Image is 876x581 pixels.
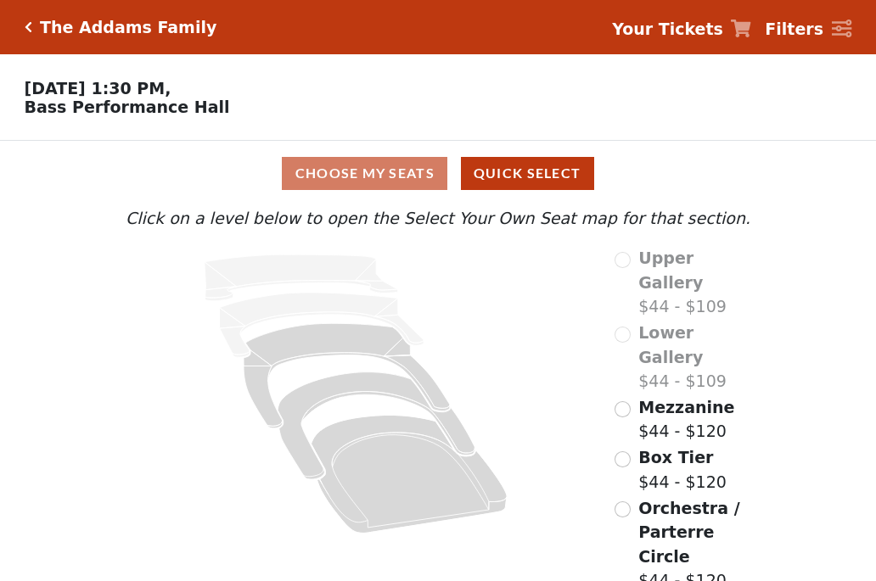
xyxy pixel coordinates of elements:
[638,445,727,494] label: $44 - $120
[638,499,739,566] span: Orchestra / Parterre Circle
[40,18,216,37] h5: The Addams Family
[638,321,755,394] label: $44 - $109
[638,323,703,366] span: Lower Gallery
[638,395,734,444] label: $44 - $120
[220,293,424,357] path: Lower Gallery - Seats Available: 0
[638,246,755,319] label: $44 - $109
[121,206,755,231] p: Click on a level below to open the Select Your Own Seat map for that section.
[638,249,703,292] span: Upper Gallery
[765,20,823,38] strong: Filters
[461,157,594,190] button: Quick Select
[638,398,734,416] span: Mezzanine
[25,21,32,33] a: Click here to go back to filters
[205,254,398,301] path: Upper Gallery - Seats Available: 0
[638,448,713,466] span: Box Tier
[612,20,723,38] strong: Your Tickets
[312,416,508,534] path: Orchestra / Parterre Circle - Seats Available: 135
[612,17,751,42] a: Your Tickets
[765,17,851,42] a: Filters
